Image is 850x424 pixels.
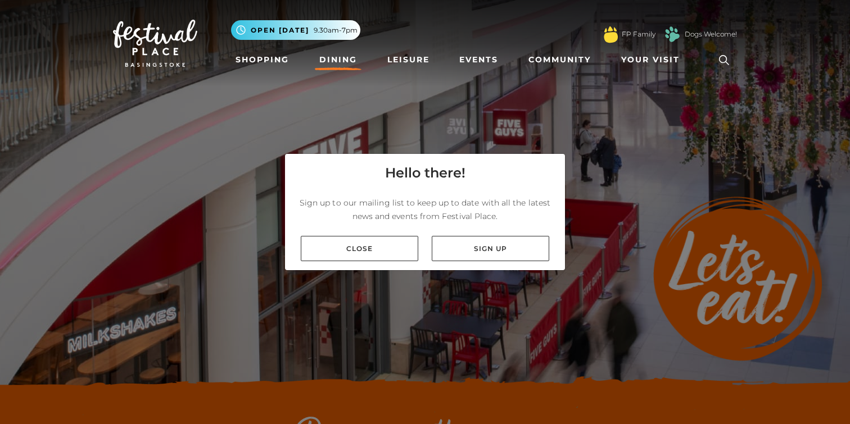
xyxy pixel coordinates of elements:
a: Sign up [432,236,549,261]
span: Open [DATE] [251,25,309,35]
img: Festival Place Logo [113,20,197,67]
a: Dining [315,49,361,70]
a: Leisure [383,49,434,70]
a: Close [301,236,418,261]
span: 9.30am-7pm [314,25,358,35]
p: Sign up to our mailing list to keep up to date with all the latest news and events from Festival ... [294,196,556,223]
a: Community [524,49,595,70]
button: Open [DATE] 9.30am-7pm [231,20,360,40]
span: Your Visit [621,54,680,66]
a: Dogs Welcome! [685,29,737,39]
a: FP Family [622,29,655,39]
a: Events [455,49,503,70]
h4: Hello there! [385,163,465,183]
a: Your Visit [617,49,690,70]
a: Shopping [231,49,293,70]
